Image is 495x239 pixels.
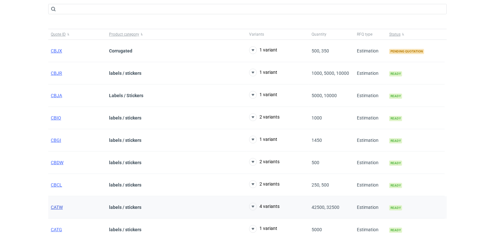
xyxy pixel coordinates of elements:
div: Estimation [354,129,387,152]
strong: labels / stickers [109,182,141,188]
span: Ready [389,183,402,188]
span: 5000, 10000 [312,93,337,98]
strong: labels / stickers [109,71,141,76]
span: Ready [389,228,402,233]
button: Quote ID [48,29,106,40]
span: 500, 350 [312,48,329,53]
button: Product category [106,29,247,40]
span: Ready [389,94,402,99]
div: Estimation [354,152,387,174]
span: Ready [389,71,402,76]
span: Product category [109,32,139,37]
span: 250, 500 [312,182,329,188]
span: Variants [249,32,264,37]
span: Ready [389,116,402,121]
button: 4 variants [249,203,280,211]
span: 1450 [312,138,322,143]
button: 2 variants [249,158,280,166]
strong: labels / stickers [109,160,141,165]
a: CBDW [51,160,63,165]
span: Pending quotation [389,49,424,54]
span: 42500, 32500 [312,205,339,210]
button: 2 variants [249,180,280,188]
a: CBJA [51,93,62,98]
span: Ready [389,138,402,143]
strong: Labels / Stickers [109,93,143,98]
span: Ready [389,205,402,211]
button: 1 variant [249,46,277,54]
span: Ready [389,161,402,166]
span: 500 [312,160,319,165]
button: 1 variant [249,225,277,233]
span: Status [389,32,401,37]
strong: labels / stickers [109,115,141,120]
div: Estimation [354,40,387,62]
div: Estimation [354,196,387,219]
a: CATG [51,227,62,232]
button: Status [387,29,445,40]
span: RFQ type [357,32,372,37]
div: Estimation [354,85,387,107]
button: 1 variant [249,136,277,143]
strong: labels / stickers [109,138,141,143]
span: 5000 [312,227,322,232]
div: Estimation [354,174,387,196]
a: CBJX [51,48,62,53]
span: Quote ID [51,32,66,37]
strong: labels / stickers [109,205,141,210]
span: Quantity [312,32,326,37]
strong: labels / stickers [109,227,141,232]
button: 1 variant [249,69,277,76]
button: 2 variants [249,113,280,121]
a: CBGI [51,138,61,143]
a: CBJR [51,71,62,76]
a: CBIO [51,115,61,120]
a: CATW [51,205,63,210]
span: 1000 [312,115,322,120]
span: 1000, 5000, 10000 [312,71,349,76]
strong: Corrugated [109,48,132,53]
a: CBCL [51,182,62,188]
div: Estimation [354,62,387,85]
button: 1 variant [249,91,277,99]
div: Estimation [354,107,387,129]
